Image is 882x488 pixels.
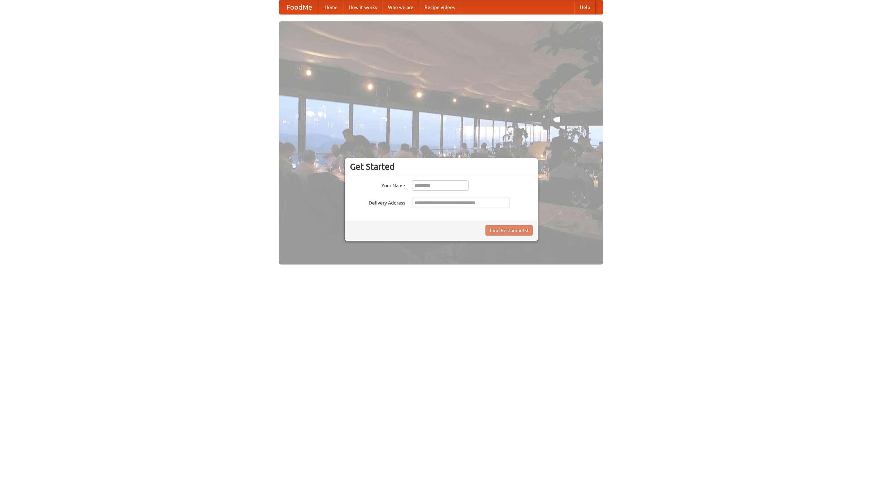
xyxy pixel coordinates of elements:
label: Your Name [350,180,405,189]
a: Who we are [382,0,419,14]
a: Recipe videos [419,0,460,14]
a: FoodMe [279,0,319,14]
h3: Get Started [350,161,533,172]
button: Find Restaurants! [485,225,533,236]
a: How it works [343,0,382,14]
label: Delivery Address [350,198,405,206]
a: Home [319,0,343,14]
a: Help [574,0,596,14]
